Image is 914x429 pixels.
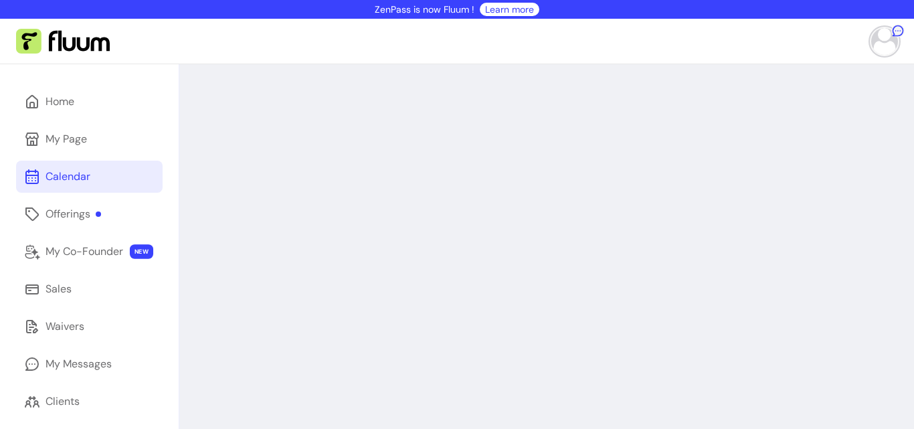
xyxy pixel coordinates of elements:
[45,394,80,410] div: Clients
[16,86,163,118] a: Home
[16,161,163,193] a: Calendar
[16,29,110,54] img: Fluum Logo
[45,206,101,222] div: Offerings
[16,198,163,230] a: Offerings
[130,244,153,259] span: NEW
[16,123,163,155] a: My Page
[45,244,123,260] div: My Co-Founder
[45,319,84,335] div: Waivers
[45,94,74,110] div: Home
[871,28,898,55] img: avatar
[16,348,163,380] a: My Messages
[485,3,534,16] a: Learn more
[16,385,163,418] a: Clients
[375,3,474,16] p: ZenPass is now Fluum !
[45,131,87,147] div: My Page
[16,273,163,305] a: Sales
[16,311,163,343] a: Waivers
[45,281,72,297] div: Sales
[866,28,898,55] button: avatar
[45,169,90,185] div: Calendar
[45,356,112,372] div: My Messages
[16,236,163,268] a: My Co-Founder NEW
